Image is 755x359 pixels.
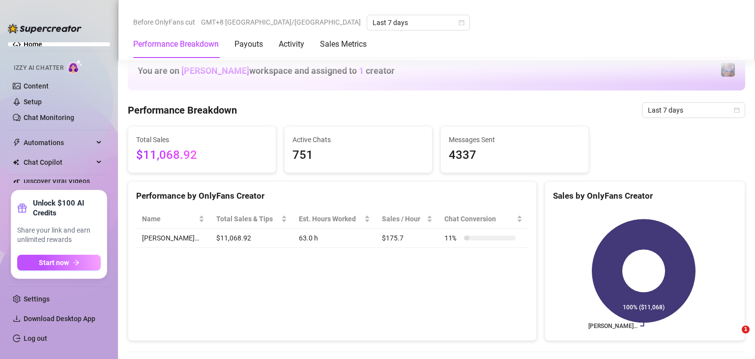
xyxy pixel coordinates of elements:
th: Sales / Hour [376,209,439,229]
td: [PERSON_NAME]… [136,229,210,248]
span: Start now [39,259,69,267]
span: download [13,315,21,323]
a: Log out [24,334,47,342]
button: Start nowarrow-right [17,255,101,270]
a: Home [24,40,42,48]
td: $11,068.92 [210,229,293,248]
span: Automations [24,135,93,150]
img: Jaylie [721,63,735,77]
span: 751 [292,146,424,165]
span: Sales / Hour [382,213,425,224]
a: Chat Monitoring [24,114,74,121]
span: Name [142,213,197,224]
a: Discover Viral Videos [24,177,90,185]
span: Chat Copilot [24,154,93,170]
iframe: Intercom live chat [722,326,745,349]
a: Setup [24,98,42,106]
img: AI Chatter [67,60,83,74]
th: Chat Conversion [438,209,528,229]
span: Total Sales [136,134,268,145]
div: Est. Hours Worked [299,213,362,224]
td: $175.7 [376,229,439,248]
h1: You are on workspace and assigned to creator [138,65,395,76]
h4: Performance Breakdown [128,103,237,117]
span: Before OnlyFans cut [133,15,195,30]
span: 1 [742,326,750,333]
span: Izzy AI Chatter [14,63,63,73]
span: calendar [734,107,740,113]
img: Chat Copilot [13,159,19,166]
span: [PERSON_NAME] [181,65,249,76]
div: Performance by OnlyFans Creator [136,189,528,203]
span: Messages Sent [449,134,581,145]
span: Download Desktop App [24,315,95,323]
div: Payouts [234,38,263,50]
span: 11 % [444,233,460,243]
span: Last 7 days [373,15,464,30]
strong: Unlock $100 AI Credits [33,198,101,218]
span: Last 7 days [648,103,739,118]
a: Settings [24,295,50,303]
span: Total Sales & Tips [216,213,279,224]
span: gift [17,203,27,213]
span: Share your link and earn unlimited rewards [17,226,101,245]
span: calendar [459,20,465,26]
span: 1 [359,65,364,76]
text: [PERSON_NAME]… [588,323,638,329]
div: Sales Metrics [320,38,367,50]
span: Active Chats [292,134,424,145]
span: Chat Conversion [444,213,515,224]
a: Content [24,82,49,90]
span: $11,068.92 [136,146,268,165]
span: thunderbolt [13,139,21,147]
th: Total Sales & Tips [210,209,293,229]
div: Activity [279,38,304,50]
span: arrow-right [73,259,80,266]
th: Name [136,209,210,229]
td: 63.0 h [293,229,376,248]
span: GMT+8 [GEOGRAPHIC_DATA]/[GEOGRAPHIC_DATA] [201,15,361,30]
div: Sales by OnlyFans Creator [553,189,737,203]
div: Performance Breakdown [133,38,219,50]
img: logo-BBDzfeDw.svg [8,24,82,33]
span: 4337 [449,146,581,165]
